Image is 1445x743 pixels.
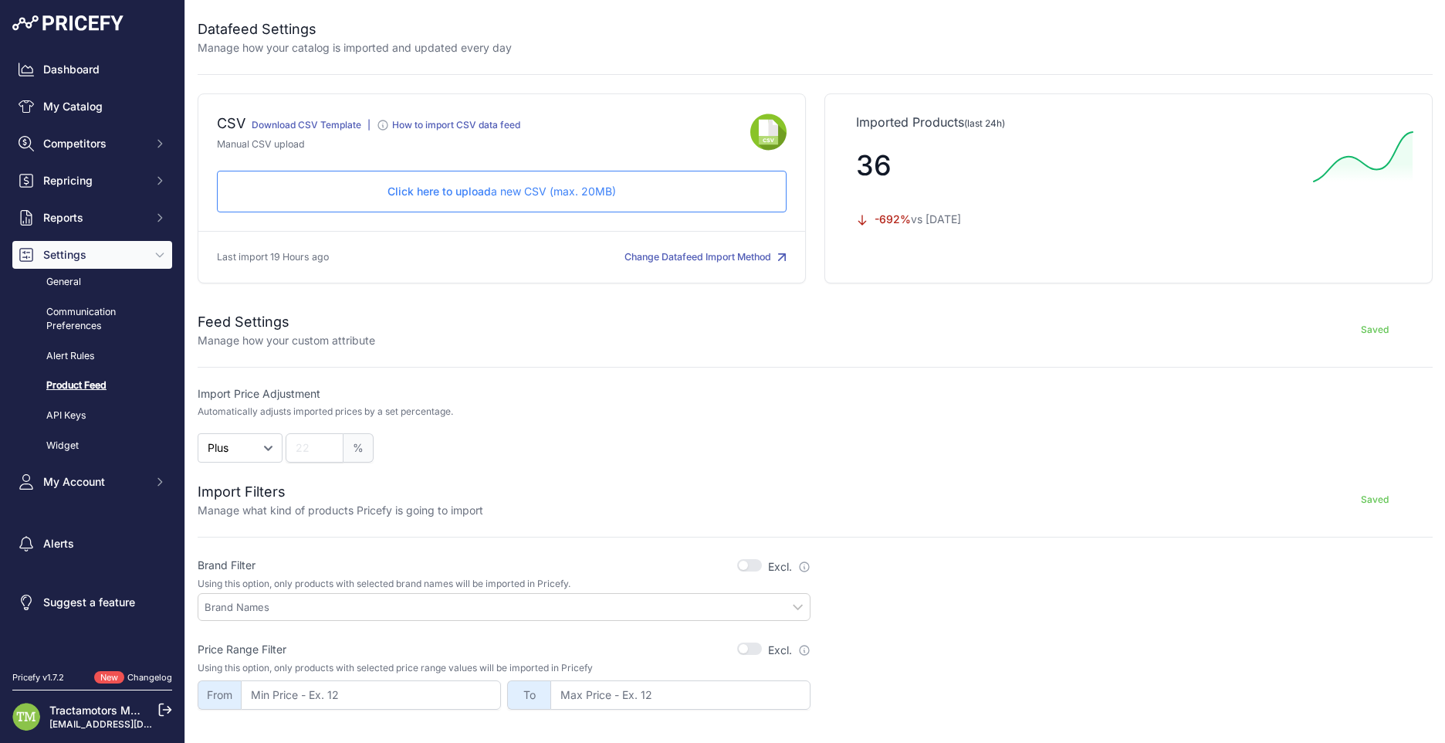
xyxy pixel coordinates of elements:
button: Reports [12,204,172,232]
span: -692% [875,212,911,226]
a: Alert Rules [12,343,172,370]
p: Using this option, only products with selected price range values will be imported in Pricefy [198,662,810,674]
a: Widget [12,433,172,460]
a: How to import CSV data feed [377,122,520,134]
a: Product Feed [12,372,172,399]
p: Last import 19 Hours ago [217,250,329,265]
a: [EMAIL_ADDRESS][DOMAIN_NAME] [49,718,211,730]
a: Changelog [127,672,172,683]
label: Excl. [768,643,810,658]
a: Communication Preferences [12,299,172,340]
h2: Import Filters [198,481,483,503]
span: My Account [43,474,144,490]
p: Manual CSV upload [217,137,750,152]
span: 36 [856,148,892,182]
button: Competitors [12,130,172,158]
p: Using this option, only products with selected brand names will be imported in Pricefy. [198,578,810,590]
div: | [367,119,371,137]
a: Dashboard [12,56,172,83]
span: % [343,433,374,463]
label: Brand Filter [198,558,255,573]
label: Excl. [768,559,810,575]
span: (last 24h) [964,117,1005,129]
img: Pricefy Logo [12,15,124,31]
input: Brand Names [205,600,810,614]
p: Manage what kind of products Pricefy is going to import [198,503,483,518]
button: Saved [1317,317,1433,342]
button: Settings [12,241,172,269]
span: Competitors [43,136,144,151]
a: Alerts [12,530,172,558]
span: To [507,680,550,710]
button: Saved [1317,487,1433,512]
div: CSV [217,113,245,137]
p: Automatically adjusts imported prices by a set percentage. [198,405,453,418]
a: Suggest a feature [12,589,172,616]
p: Manage how your custom attribute [198,333,375,348]
span: Reports [43,210,144,226]
p: vs [DATE] [856,212,1301,227]
span: From [198,680,241,710]
button: Change Datafeed Import Method [624,250,787,265]
p: a new CSV (max. 20MB) [230,184,773,199]
label: Price Range Filter [198,642,286,657]
a: Tractamotors Marketing [49,704,173,717]
input: Max Price - Ex. 12 [550,680,810,710]
label: Import Price Adjustment [198,386,810,402]
span: Repricing [43,173,144,188]
button: My Account [12,468,172,496]
button: Repricing [12,167,172,195]
a: API Keys [12,402,172,429]
p: Manage how your catalog is imported and updated every day [198,40,512,56]
p: Imported Products [856,113,1401,131]
span: New [94,671,124,684]
div: How to import CSV data feed [392,119,520,131]
input: 22 [286,433,343,463]
input: Min Price - Ex. 12 [241,680,501,710]
h2: Feed Settings [198,311,375,333]
a: Download CSV Template [252,119,361,131]
div: Pricefy v1.7.2 [12,671,64,684]
h2: Datafeed Settings [198,19,512,40]
span: Click here to upload [387,185,491,198]
a: General [12,269,172,296]
a: My Catalog [12,93,172,120]
span: Settings [43,247,144,263]
nav: Sidebar [12,56,172,653]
